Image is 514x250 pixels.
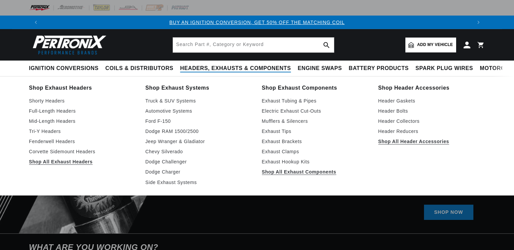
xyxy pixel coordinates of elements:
summary: Engine Swaps [294,61,345,76]
a: SHOP NOW [424,205,473,220]
a: Shop Exhaust Systems [146,83,252,93]
a: Header Collectors [378,117,485,125]
a: Shop Header Accessories [378,83,485,93]
a: Truck & SUV Systems [146,97,252,105]
a: Dodge Charger [146,168,252,176]
a: Header Bolts [378,107,485,115]
a: Corvette Sidemount Headers [29,147,136,156]
summary: Headers, Exhausts & Components [177,61,294,76]
a: Exhaust Hookup Kits [262,158,369,166]
a: Electric Exhaust Cut-Outs [262,107,369,115]
a: Fenderwell Headers [29,137,136,145]
button: Translation missing: en.sections.announcements.previous_announcement [29,16,43,29]
button: Translation missing: en.sections.announcements.next_announcement [472,16,485,29]
span: Battery Products [349,65,409,72]
div: 1 of 3 [43,19,472,26]
span: Headers, Exhausts & Components [180,65,291,72]
a: Exhaust Brackets [262,137,369,145]
summary: Spark Plug Wires [412,61,476,76]
span: Add my vehicle [417,42,453,48]
a: Header Reducers [378,127,485,135]
a: Shop All Exhaust Headers [29,158,136,166]
slideshow-component: Translation missing: en.sections.announcements.announcement_bar [12,16,502,29]
a: Chevy Silverado [146,147,252,156]
a: Tri-Y Headers [29,127,136,135]
a: Side Exhaust Systems [146,178,252,186]
img: Pertronix [29,33,107,56]
a: Mufflers & Silencers [262,117,369,125]
a: Exhaust Clamps [262,147,369,156]
span: Ignition Conversions [29,65,99,72]
input: Search Part #, Category or Keyword [173,38,334,52]
a: Dodge Challenger [146,158,252,166]
a: Automotive Systems [146,107,252,115]
button: search button [319,38,334,52]
a: Full-Length Headers [29,107,136,115]
a: Add my vehicle [405,38,456,52]
a: Dodge RAM 1500/2500 [146,127,252,135]
a: Mid-Length Headers [29,117,136,125]
a: Exhaust Tubing & Pipes [262,97,369,105]
a: Shop All Header Accessories [378,137,485,145]
summary: Battery Products [345,61,412,76]
a: BUY AN IGNITION CONVERSION, GET 50% OFF THE MATCHING COIL [169,20,344,25]
a: Exhaust Tips [262,127,369,135]
span: Spark Plug Wires [416,65,473,72]
a: Shop Exhaust Headers [29,83,136,93]
div: Announcement [43,19,472,26]
a: Shop Exhaust Components [262,83,369,93]
a: Jeep Wranger & Gladiator [146,137,252,145]
a: Ford F-150 [146,117,252,125]
summary: Coils & Distributors [102,61,177,76]
a: Shop All Exhaust Components [262,168,369,176]
span: Engine Swaps [298,65,342,72]
span: Coils & Distributors [105,65,173,72]
a: Shorty Headers [29,97,136,105]
a: Header Gaskets [378,97,485,105]
summary: Ignition Conversions [29,61,102,76]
